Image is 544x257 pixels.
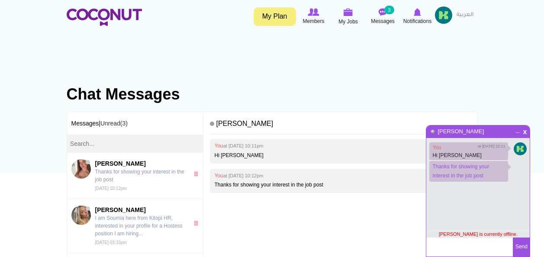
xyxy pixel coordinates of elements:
[223,143,264,148] small: at [DATE] 10:11pm
[426,231,530,238] div: [PERSON_NAME] is currently offline.
[366,6,400,26] a: Messages Messages 3
[67,153,203,199] a: Zeljka Jovanovic[PERSON_NAME] Thanks for showing your interest in the job post [DATE] 10:12pm
[384,6,394,14] small: 3
[214,173,423,179] h4: You
[478,144,505,149] span: at [DATE] 22:11
[67,9,142,26] img: Home
[437,128,484,135] a: [PERSON_NAME]
[379,8,387,16] img: Messages
[67,199,203,253] a: Justina Judyte[PERSON_NAME] I am Soumia here from Kitopi HR, interested in your profile for a Hos...
[95,168,184,183] p: Thanks for showing your interest in the job post
[210,116,470,135] h4: [PERSON_NAME]
[296,6,331,26] a: Browse Members Members
[403,17,431,26] span: Notifications
[514,127,521,132] span: Minimize
[371,17,395,26] span: Messages
[71,159,91,179] img: Zeljka Jovanovic
[67,86,478,103] h1: Chat Messages
[338,17,358,26] span: My Jobs
[100,120,128,127] a: Unread(3)
[214,143,423,149] h4: You
[193,171,201,176] a: x
[400,6,435,26] a: Notifications Notifications
[429,161,508,182] p: Thanks for showing your interest in the job post
[214,152,423,159] p: Hi [PERSON_NAME]
[414,8,421,16] img: Notifications
[67,112,203,135] h3: Messages
[344,8,353,16] img: My Jobs
[432,152,505,159] p: Hi [PERSON_NAME]
[214,181,423,189] p: Thanks for showing your interest in the job post
[95,240,127,245] small: [DATE] 03:33pm
[308,8,319,16] img: Browse Members
[99,120,128,127] span: |
[95,159,184,168] span: [PERSON_NAME]
[513,238,530,257] button: Send
[303,17,324,26] span: Members
[95,214,184,238] p: I am Soumia here from Kitopi HR, interested in your profile for a Hostess position I am hiring...
[254,7,296,26] a: My Plan
[95,206,184,214] span: [PERSON_NAME]
[71,206,91,225] img: Justina Judyte
[521,128,529,134] span: Close
[331,6,366,27] a: My Jobs My Jobs
[67,135,203,153] input: Search...
[432,145,441,151] a: You
[514,142,527,155] img: eef487_23715ab360904fa2b3be013b50cad3d3~mv2.jpg
[95,186,127,191] small: [DATE] 10:12pm
[452,6,478,24] a: العربية
[193,221,201,225] a: x
[223,173,264,178] small: at [DATE] 10:12pm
